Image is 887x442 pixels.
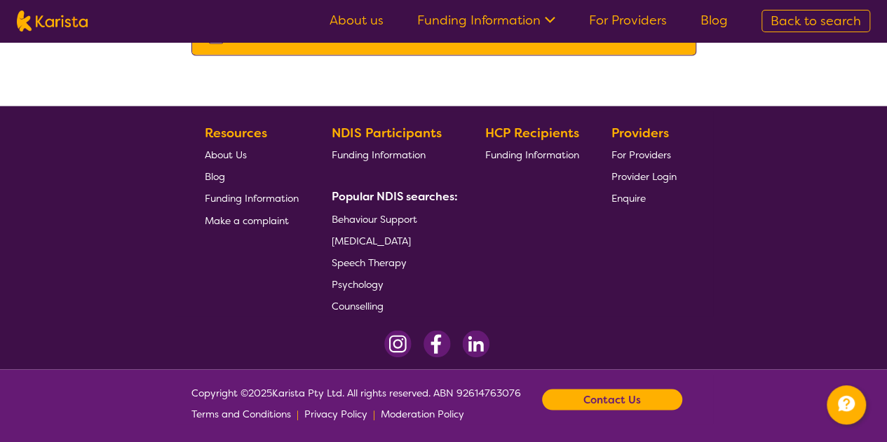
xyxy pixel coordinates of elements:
[423,330,451,357] img: Facebook
[332,207,452,229] a: Behaviour Support
[417,12,555,29] a: Funding Information
[485,125,578,141] b: HCP Recipients
[589,12,667,29] a: For Providers
[827,385,866,424] button: Channel Menu
[205,170,225,183] span: Blog
[611,192,646,205] span: Enquire
[384,330,412,357] img: Instagram
[17,11,88,32] img: Karista logo
[611,170,677,183] span: Provider Login
[332,294,452,316] a: Counselling
[304,407,367,420] span: Privacy Policy
[205,125,267,141] b: Resources
[205,144,299,165] a: About Us
[304,403,367,424] a: Privacy Policy
[332,277,384,290] span: Psychology
[761,10,870,32] a: Back to search
[332,256,407,268] span: Speech Therapy
[332,212,417,225] span: Behaviour Support
[381,407,464,420] span: Moderation Policy
[332,149,426,161] span: Funding Information
[330,12,384,29] a: About us
[205,214,289,226] span: Make a complaint
[205,149,247,161] span: About Us
[611,187,677,209] a: Enquire
[611,125,669,141] b: Providers
[381,403,464,424] a: Moderation Policy
[332,251,452,272] a: Speech Therapy
[191,407,291,420] span: Terms and Conditions
[332,125,442,141] b: NDIS Participants
[205,209,299,230] a: Make a complaint
[332,144,452,165] a: Funding Information
[373,403,375,424] p: |
[191,382,521,424] span: Copyright © 2025 Karista Pty Ltd. All rights reserved. ABN 92614763076
[485,144,578,165] a: Funding Information
[205,165,299,187] a: Blog
[462,330,489,357] img: LinkedIn
[611,144,677,165] a: For Providers
[700,12,728,29] a: Blog
[205,192,299,205] span: Funding Information
[332,234,411,247] span: [MEDICAL_DATA]
[771,13,861,29] span: Back to search
[583,389,641,410] b: Contact Us
[332,272,452,294] a: Psychology
[332,299,384,312] span: Counselling
[485,149,578,161] span: Funding Information
[332,189,458,204] b: Popular NDIS searches:
[611,165,677,187] a: Provider Login
[332,229,452,251] a: [MEDICAL_DATA]
[191,403,291,424] a: Terms and Conditions
[205,187,299,209] a: Funding Information
[297,403,299,424] p: |
[611,149,671,161] span: For Providers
